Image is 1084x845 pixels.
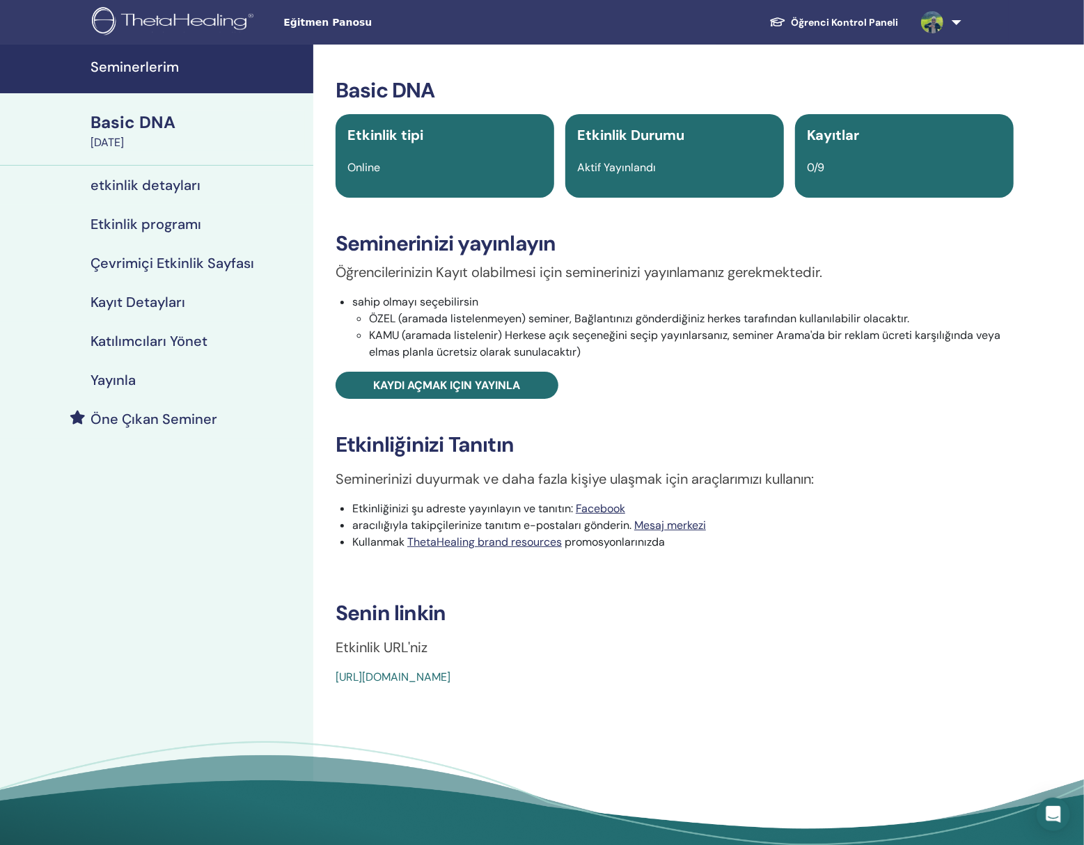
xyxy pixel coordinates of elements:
li: Kullanmak promosyonlarınızda [352,534,1014,551]
h3: Etkinliğinizi Tanıtın [336,432,1014,457]
a: Facebook [576,501,625,516]
a: Kaydı açmak için yayınla [336,372,558,399]
h4: Etkinlik programı [91,216,201,232]
span: Kayıtlar [807,126,859,144]
li: sahip olmayı seçebilirsin [352,294,1014,361]
p: Etkinlik URL'niz [336,637,1014,658]
p: Seminerinizi duyurmak ve daha fazla kişiye ulaşmak için araçlarımızı kullanın: [336,468,1014,489]
h4: Katılımcıları Yönet [91,333,207,349]
img: default.jpg [921,11,943,33]
li: ÖZEL (aramada listelenmeyen) seminer, Bağlantınızı gönderdiğiniz herkes tarafından kullanılabilir... [369,310,1014,327]
p: Öğrencilerinizin Kayıt olabilmesi için seminerinizi yayınlamanız gerekmektedir. [336,262,1014,283]
h3: Seminerinizi yayınlayın [336,231,1014,256]
li: aracılığıyla takipçilerinize tanıtım e-postaları gönderin. [352,517,1014,534]
img: logo.png [92,7,258,38]
h4: Çevrimiçi Etkinlik Sayfası [91,255,254,271]
h3: Senin linkin [336,601,1014,626]
span: Aktif Yayınlandı [577,160,656,175]
span: Online [347,160,380,175]
h4: Öne Çıkan Seminer [91,411,217,427]
a: Öğrenci Kontrol Paneli [758,10,910,35]
span: Eğitmen Panosu [283,15,492,30]
span: Kaydı açmak için yayınla [374,378,521,393]
h3: Basic DNA [336,78,1014,103]
span: Etkinlik tipi [347,126,423,144]
a: [URL][DOMAIN_NAME] [336,670,450,684]
span: Etkinlik Durumu [577,126,684,144]
h4: Seminerlerim [91,58,305,75]
a: ThetaHealing brand resources [407,535,562,549]
img: graduation-cap-white.svg [769,16,786,28]
span: 0/9 [807,160,824,175]
li: Etkinliğinizi şu adreste yayınlayın ve tanıtın: [352,500,1014,517]
li: KAMU (aramada listelenir) Herkese açık seçeneğini seçip yayınlarsanız, seminer Arama'da bir rekla... [369,327,1014,361]
h4: Kayıt Detayları [91,294,185,310]
a: Basic DNA[DATE] [82,111,313,151]
div: Open Intercom Messenger [1037,798,1070,831]
div: Basic DNA [91,111,305,134]
a: Mesaj merkezi [634,518,706,532]
div: [DATE] [91,134,305,151]
h4: Yayınla [91,372,136,388]
h4: etkinlik detayları [91,177,201,194]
